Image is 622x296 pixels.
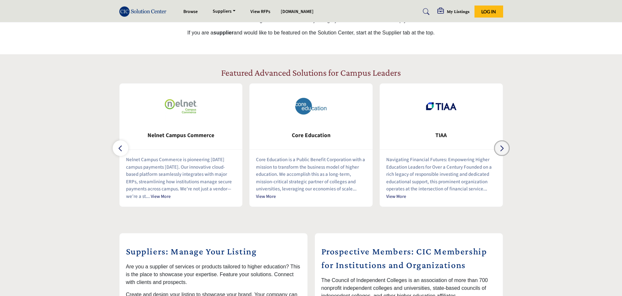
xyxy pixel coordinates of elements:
strong: supplier [213,30,233,35]
b: Nelnet Campus Commerce [129,127,233,144]
img: Nelnet Campus Commerce [165,90,197,122]
a: View RFPs [250,8,270,15]
h2: Featured Advanced Solutions for Campus Leaders [221,67,401,78]
p: Core Education is a Public Benefit Corporation with a mission to transform the business model of ... [256,156,366,200]
a: Browse [183,8,198,15]
p: Navigating Financial Futures: Empowering Higher Education Leaders for Over a Century Founded on a... [386,156,496,200]
b: TIAA [389,127,493,144]
a: [DOMAIN_NAME] [281,8,314,15]
img: Core Education [295,90,327,122]
button: Log In [474,6,503,18]
span: Core Education [259,131,363,140]
span: ... [353,186,357,192]
a: View More [151,193,171,200]
span: If you are a and would like to be featured on the Solution Center, start at the Supplier tab at t... [187,30,435,35]
a: View More [386,193,406,200]
a: View More [256,193,276,200]
span: TIAA [389,131,493,140]
a: Core Education [249,127,373,144]
h2: Prospective Members: CIC Membership for Institutions and Organizations [321,245,496,272]
span: Log In [481,9,496,14]
h2: Suppliers: Manage Your Listing [126,245,301,258]
p: Nelnet Campus Commerce is pioneering [DATE] campus payments [DATE]. Our innovative cloud-based pl... [126,156,236,200]
img: TIAA [425,90,458,122]
a: TIAA [380,127,503,144]
span: Nelnet Campus Commerce [129,131,233,140]
span: ... [146,193,150,200]
b: Core Education [259,127,363,144]
img: Site Logo [119,6,170,17]
span: Are you a supplier of services or products tailored to higher education? This is the place to sho... [126,264,300,285]
a: Nelnet Campus Commerce [120,127,243,144]
span: ... [483,186,487,192]
a: Search [417,6,434,17]
a: Suppliers [208,7,240,16]
h5: My Listings [447,8,470,14]
div: My Listings [437,8,470,16]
